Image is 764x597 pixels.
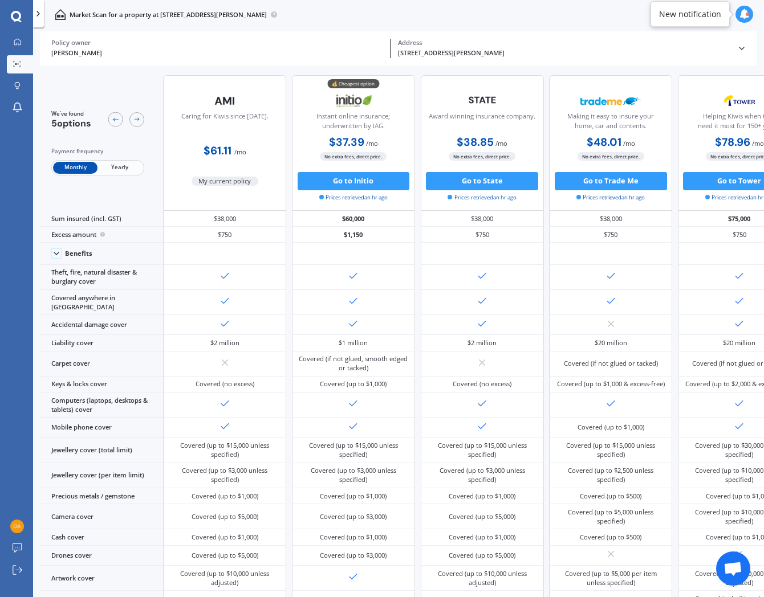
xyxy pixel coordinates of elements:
b: $48.01 [587,135,621,149]
div: Covered (up to $3,000 unless specified) [299,466,408,484]
span: / mo [495,139,507,148]
span: / mo [752,139,764,148]
div: $38,000 [163,211,286,227]
div: $1 million [339,338,368,347]
div: Covered (up to $15,000 unless specified) [428,441,537,459]
div: Covered (up to $3,000 unless specified) [428,466,537,484]
div: $20 million [723,338,755,347]
div: Covered (up to $1,000 & excess-free) [557,379,665,389]
div: Covered (up to $1,000) [320,533,387,542]
img: AMI-text-1.webp [195,89,255,112]
div: Precious metals / gemstone [40,488,163,504]
span: / mo [366,139,378,148]
div: Artwork cover [40,566,163,591]
span: Prices retrieved an hr ago [448,194,516,202]
img: Initio.webp [323,89,384,112]
div: Covered (if not glued or tacked) [564,359,658,368]
span: No extra fees, direct price. [578,152,644,161]
span: / mo [234,148,246,156]
button: Go to State [426,172,538,190]
div: $2 million [210,338,239,347]
div: $750 [549,227,672,243]
b: $38.85 [457,135,494,149]
div: Covered (up to $1,000) [192,533,258,542]
div: Covered (up to $5,000) [449,512,515,521]
div: Covered (up to $3,000) [320,512,387,521]
div: $60,000 [292,211,415,227]
div: Making it easy to insure your home, car and contents. [557,112,664,134]
div: Cash cover [40,529,163,545]
span: Yearly [97,162,142,174]
div: Covered (up to $1,000) [192,492,258,501]
div: Jewellery cover (total limit) [40,438,163,463]
span: Prices retrieved an hr ago [576,194,645,202]
div: $38,000 [421,211,544,227]
a: Open chat [716,551,750,586]
div: Policy owner [51,39,383,47]
b: $37.39 [329,135,364,149]
div: Accidental damage cover [40,315,163,335]
span: / mo [623,139,635,148]
div: Covered (no excess) [196,379,254,389]
button: Go to Trade Me [555,172,667,190]
img: 9cc415b62fe5ad1d613bbddda86d548d [10,520,24,533]
div: Theft, fire, natural disaster & burglary cover [40,265,163,290]
span: Monthly [53,162,97,174]
div: Covered (up to $10,000 unless adjusted) [428,569,537,587]
div: $1,150 [292,227,415,243]
div: Mobile phone cover [40,418,163,437]
img: home-and-contents.b802091223b8502ef2dd.svg [55,9,66,20]
div: Award winning insurance company. [429,112,535,134]
div: 💰 Cheapest option [327,79,379,88]
span: No extra fees, direct price. [320,152,387,161]
div: Benefits [65,250,92,257]
div: Covered (up to $500) [580,492,641,501]
div: Payment frequency [51,147,144,156]
div: Covered (up to $2,500 unless specified) [556,466,665,484]
div: Covered (up to $5,000) [192,512,258,521]
div: [STREET_ADDRESS][PERSON_NAME] [398,48,730,58]
div: Covered (up to $3,000) [320,551,387,560]
img: Trademe.webp [580,89,641,112]
div: Address [398,39,730,47]
div: Covered (up to $5,000) [449,551,515,560]
div: $2 million [468,338,497,347]
div: $38,000 [549,211,672,227]
div: Carpet cover [40,351,163,377]
div: Covered (up to $15,000 unless specified) [556,441,665,459]
div: Covered (up to $1,000) [449,492,515,501]
div: Covered (up to $3,000 unless specified) [170,466,280,484]
div: [PERSON_NAME] [51,48,383,58]
div: Keys & locks cover [40,377,163,392]
div: Covered (up to $15,000 unless specified) [170,441,280,459]
button: Go to Initio [298,172,410,190]
div: Camera cover [40,504,163,529]
div: Computers (laptops, desktops & tablets) cover [40,392,163,418]
div: Covered (up to $10,000 unless adjusted) [170,569,280,587]
div: $750 [421,227,544,243]
div: Liability cover [40,335,163,351]
b: $78.96 [715,135,750,149]
div: Covered (up to $5,000 per item unless specified) [556,569,665,587]
b: $61.11 [204,144,231,158]
div: Sum insured (incl. GST) [40,211,163,227]
div: Covered (if not glued, smooth edged or tacked) [299,354,408,373]
p: Market Scan for a property at [STREET_ADDRESS][PERSON_NAME] [70,10,267,19]
div: Covered (up to $5,000) [192,551,258,560]
div: Covered (up to $1,000) [449,533,515,542]
div: Drones cover [40,546,163,566]
div: Covered (up to $1,000) [320,492,387,501]
img: State-text-1.webp [452,89,513,111]
div: New notification [659,9,721,20]
div: Covered (up to $500) [580,533,641,542]
div: Covered anywhere in [GEOGRAPHIC_DATA] [40,290,163,315]
span: No extra fees, direct price. [449,152,515,161]
div: Covered (up to $5,000 unless specified) [556,508,665,526]
span: 5 options [51,117,91,129]
div: $20 million [595,338,627,347]
div: Caring for Kiwis since [DATE]. [181,112,269,134]
div: $750 [163,227,286,243]
span: Prices retrieved an hr ago [319,194,388,202]
div: Instant online insurance; underwritten by IAG. [300,112,407,134]
span: We've found [51,110,91,118]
